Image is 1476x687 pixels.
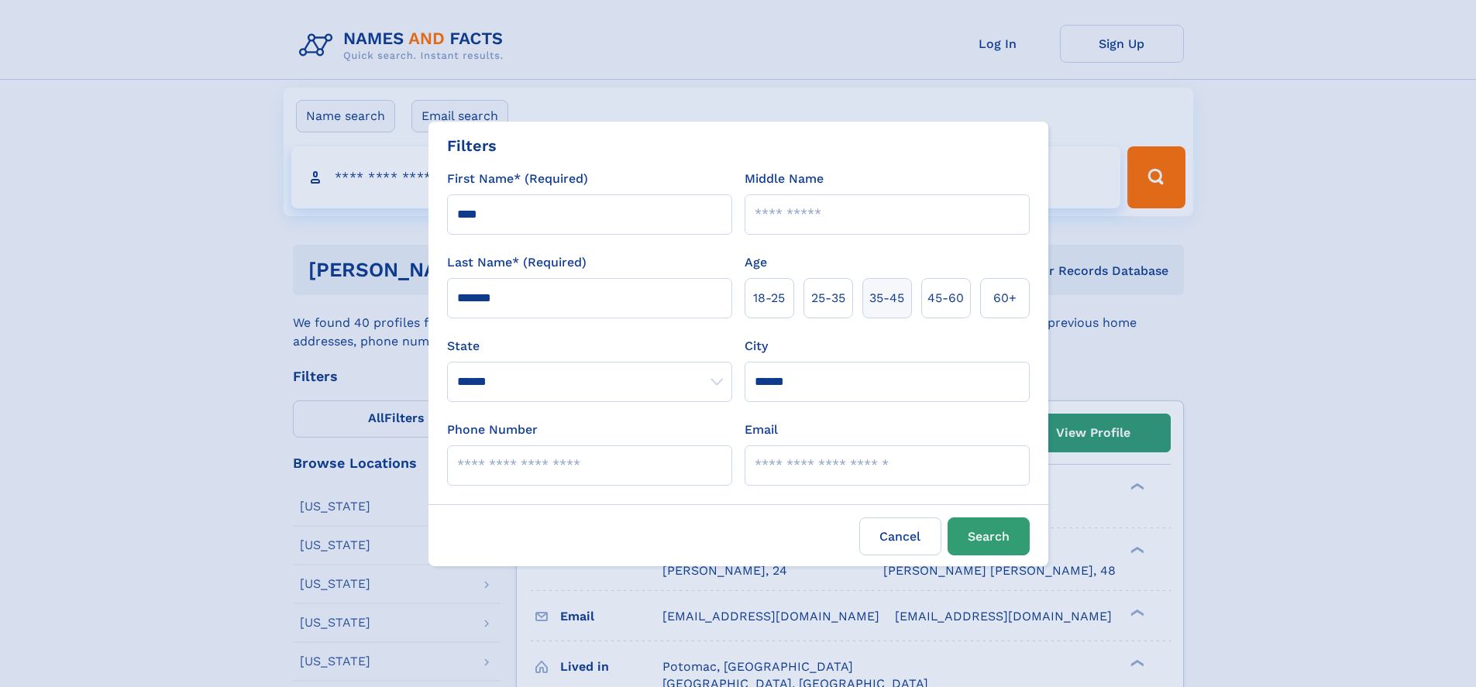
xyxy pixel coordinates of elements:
label: Phone Number [447,421,538,439]
label: Age [745,253,767,272]
span: 25‑35 [811,289,845,307]
span: 35‑45 [869,289,904,307]
label: City [745,337,768,356]
button: Search [948,517,1030,555]
label: State [447,337,732,356]
label: Email [745,421,778,439]
label: First Name* (Required) [447,170,588,188]
span: 18‑25 [753,289,785,307]
div: Filters [447,134,497,157]
span: 60+ [993,289,1017,307]
label: Cancel [859,517,941,555]
label: Middle Name [745,170,824,188]
span: 45‑60 [927,289,964,307]
label: Last Name* (Required) [447,253,587,272]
